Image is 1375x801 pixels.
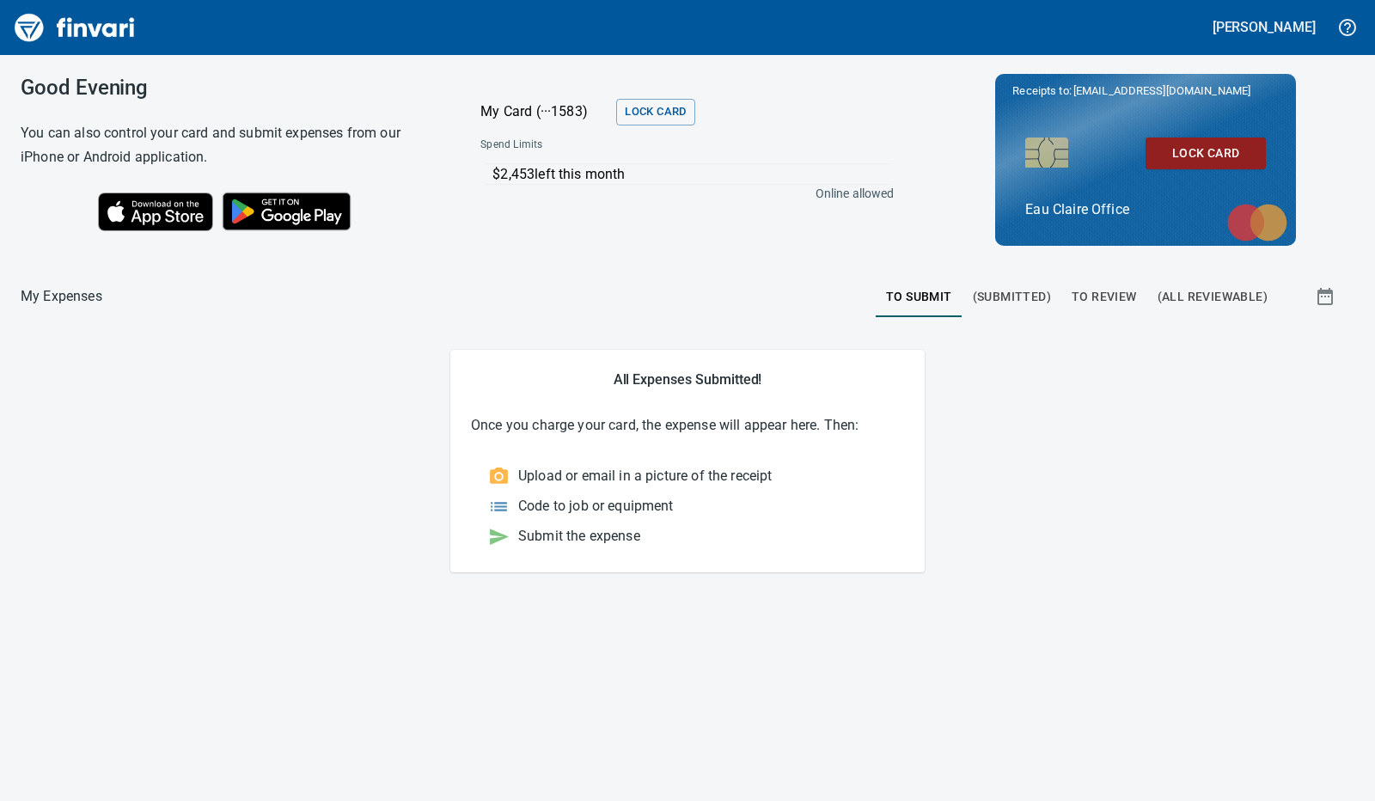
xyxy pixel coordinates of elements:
span: (Submitted) [973,286,1051,308]
img: Download on the App Store [98,193,213,231]
span: To Review [1072,286,1137,308]
p: Once you charge your card, the expense will appear here. Then: [471,415,904,436]
button: Lock Card [1146,138,1266,169]
h6: You can also control your card and submit expenses from our iPhone or Android application. [21,121,437,169]
h5: All Expenses Submitted! [471,370,904,388]
p: My Expenses [21,286,102,307]
span: (All Reviewable) [1158,286,1268,308]
p: Receipts to: [1012,83,1279,100]
p: Upload or email in a picture of the receipt [518,466,772,486]
p: Code to job or equipment [518,496,674,517]
span: To Submit [886,286,952,308]
h3: Good Evening [21,76,437,100]
p: Submit the expense [518,526,640,547]
p: Online allowed [467,185,894,202]
button: [PERSON_NAME] [1208,14,1320,40]
nav: breadcrumb [21,286,102,307]
button: Show transactions within a particular date range [1299,276,1354,317]
button: Lock Card [616,99,694,125]
p: $2,453 left this month [492,164,889,185]
h5: [PERSON_NAME] [1213,18,1316,36]
p: My Card (···1583) [480,101,609,122]
span: [EMAIL_ADDRESS][DOMAIN_NAME] [1072,83,1252,99]
img: Get it on Google Play [213,183,361,240]
span: Lock Card [1159,143,1252,164]
img: Finvari [10,7,139,48]
span: Lock Card [625,102,686,122]
img: mastercard.svg [1219,195,1296,250]
span: Spend Limits [480,137,717,154]
p: Eau Claire Office [1025,199,1266,220]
